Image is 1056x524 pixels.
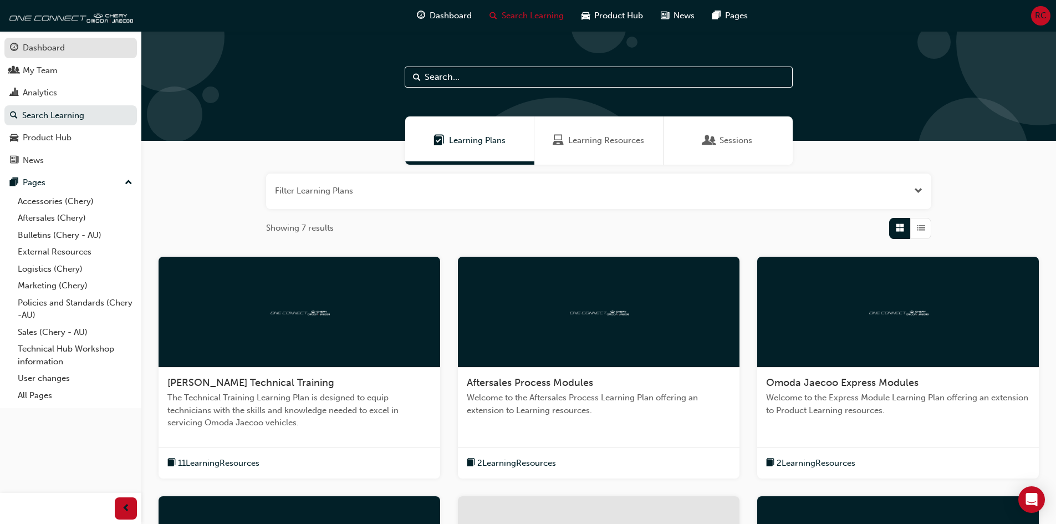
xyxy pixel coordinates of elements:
span: News [674,9,695,22]
span: pages-icon [712,9,721,23]
span: Search Learning [502,9,564,22]
span: Search [413,71,421,84]
a: Product Hub [4,128,137,148]
span: Welcome to the Aftersales Process Learning Plan offering an extension to Learning resources. [467,391,731,416]
a: car-iconProduct Hub [573,4,652,27]
span: up-icon [125,176,132,190]
span: Learning Plans [449,134,506,147]
span: Learning Plans [433,134,445,147]
a: oneconnectOmoda Jaecoo Express ModulesWelcome to the Express Module Learning Plan offering an ext... [757,257,1039,479]
span: Aftersales Process Modules [467,377,593,389]
a: Analytics [4,83,137,103]
button: RC [1031,6,1050,26]
a: Learning ResourcesLearning Resources [534,116,664,165]
span: book-icon [766,456,774,470]
span: Showing 7 results [266,222,334,235]
a: Dashboard [4,38,137,58]
div: Pages [23,176,45,189]
a: Learning PlansLearning Plans [405,116,534,165]
img: oneconnect [6,4,133,27]
a: All Pages [13,387,137,404]
button: Open the filter [914,185,922,197]
span: car-icon [581,9,590,23]
span: [PERSON_NAME] Technical Training [167,377,334,389]
span: Grid [896,222,904,235]
img: oneconnect [868,306,929,317]
span: car-icon [10,133,18,143]
span: List [917,222,925,235]
span: guage-icon [417,9,425,23]
a: News [4,150,137,171]
span: guage-icon [10,43,18,53]
a: guage-iconDashboard [408,4,481,27]
a: External Resources [13,243,137,261]
button: book-icon2LearningResources [766,456,855,470]
a: Policies and Standards (Chery -AU) [13,294,137,324]
span: 2 Learning Resources [777,457,855,470]
span: people-icon [10,66,18,76]
span: prev-icon [122,502,130,516]
span: Learning Resources [553,134,564,147]
span: The Technical Training Learning Plan is designed to equip technicians with the skills and knowled... [167,391,431,429]
span: Omoda Jaecoo Express Modules [766,377,919,389]
div: News [23,154,44,167]
input: Search... [405,67,793,88]
a: pages-iconPages [703,4,757,27]
a: Search Learning [4,105,137,126]
span: Dashboard [430,9,472,22]
a: My Team [4,60,137,81]
a: Marketing (Chery) [13,277,137,294]
button: Pages [4,172,137,193]
div: Analytics [23,87,57,99]
a: User changes [13,370,137,387]
button: book-icon11LearningResources [167,456,259,470]
a: Logistics (Chery) [13,261,137,278]
div: Dashboard [23,42,65,54]
span: 11 Learning Resources [178,457,259,470]
a: oneconnectAftersales Process ModulesWelcome to the Aftersales Process Learning Plan offering an e... [458,257,739,479]
span: news-icon [10,156,18,166]
span: search-icon [10,111,18,121]
a: Aftersales (Chery) [13,210,137,227]
span: search-icon [489,9,497,23]
span: Sessions [720,134,752,147]
a: SessionsSessions [664,116,793,165]
span: chart-icon [10,88,18,98]
span: 2 Learning Resources [477,457,556,470]
span: book-icon [167,456,176,470]
span: pages-icon [10,178,18,188]
button: DashboardMy TeamAnalyticsSearch LearningProduct HubNews [4,35,137,172]
span: Welcome to the Express Module Learning Plan offering an extension to Product Learning resources. [766,391,1030,416]
div: Product Hub [23,131,72,144]
a: search-iconSearch Learning [481,4,573,27]
img: oneconnect [568,306,629,317]
a: news-iconNews [652,4,703,27]
span: Learning Resources [568,134,644,147]
span: Pages [725,9,748,22]
a: Technical Hub Workshop information [13,340,137,370]
span: news-icon [661,9,669,23]
span: Product Hub [594,9,643,22]
div: Open Intercom Messenger [1018,486,1045,513]
button: book-icon2LearningResources [467,456,556,470]
a: Bulletins (Chery - AU) [13,227,137,244]
a: Sales (Chery - AU) [13,324,137,341]
span: book-icon [467,456,475,470]
a: Accessories (Chery) [13,193,137,210]
div: My Team [23,64,58,77]
span: RC [1035,9,1047,22]
img: oneconnect [269,306,330,317]
a: oneconnect[PERSON_NAME] Technical TrainingThe Technical Training Learning Plan is designed to equ... [159,257,440,479]
span: Sessions [704,134,715,147]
